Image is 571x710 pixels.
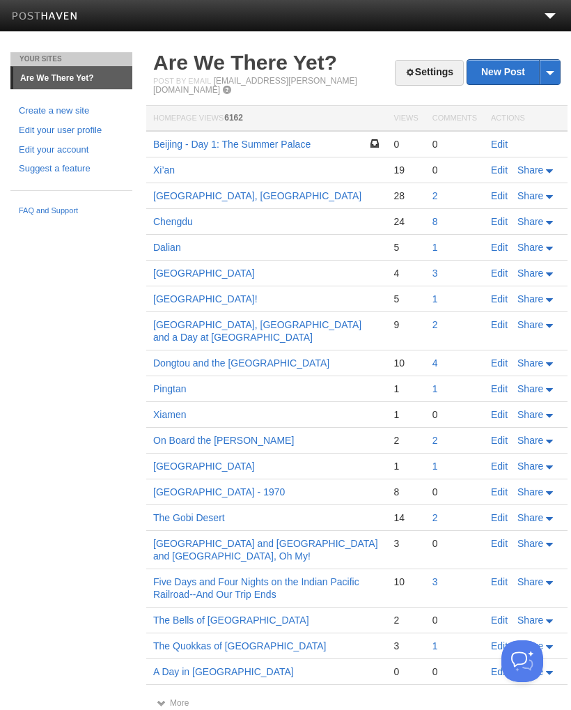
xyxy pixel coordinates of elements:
a: 8 [432,216,438,227]
div: 24 [393,215,418,228]
a: Edit [491,164,508,176]
div: 4 [393,267,418,279]
a: [EMAIL_ADDRESS][PERSON_NAME][DOMAIN_NAME] [153,76,357,95]
a: Edit [491,538,508,549]
a: More [157,698,189,708]
a: Edit [491,383,508,394]
span: Share [517,319,543,330]
a: Edit [491,461,508,472]
div: 19 [393,164,418,176]
a: 4 [432,357,438,369]
div: 0 [432,486,477,498]
iframe: Help Scout Beacon - Open [501,640,543,682]
a: FAQ and Support [19,205,124,217]
a: The Bells of [GEOGRAPHIC_DATA] [153,615,309,626]
a: Edit [491,615,508,626]
div: 0 [393,665,418,678]
span: Share [517,461,543,472]
a: [GEOGRAPHIC_DATA], [GEOGRAPHIC_DATA] [153,190,361,201]
div: 1 [393,460,418,472]
a: Edit [491,640,508,651]
span: Share [517,615,543,626]
div: 28 [393,190,418,202]
a: On Board the [PERSON_NAME] [153,435,294,446]
div: 14 [393,511,418,524]
a: Edit [491,242,508,253]
div: 0 [432,537,477,550]
div: 3 [393,640,418,652]
a: [GEOGRAPHIC_DATA] - 1970 [153,486,285,497]
th: Views [386,106,425,132]
div: 9 [393,318,418,331]
span: Share [517,357,543,369]
a: [GEOGRAPHIC_DATA] [153,461,255,472]
a: Edit [491,435,508,446]
div: 1 [393,408,418,421]
a: Edit [491,409,508,420]
a: Are We There Yet? [153,51,337,74]
span: Share [517,512,543,523]
span: Share [517,409,543,420]
a: Dalian [153,242,181,253]
a: 1 [432,293,438,304]
div: 10 [393,576,418,588]
a: Edit [491,216,508,227]
a: 1 [432,383,438,394]
div: 3 [393,537,418,550]
a: Edit your user profile [19,123,124,138]
span: Share [517,576,543,587]
a: Pingtan [153,383,186,394]
a: Xi’an [153,164,175,176]
a: Xiamen [153,409,186,420]
a: Edit [491,666,508,677]
div: 1 [393,383,418,395]
span: Share [517,164,543,176]
a: Suggest a feature [19,162,124,176]
th: Actions [484,106,568,132]
a: Settings [395,60,464,86]
a: 2 [432,435,438,446]
a: Edit [491,319,508,330]
span: Share [517,486,543,497]
a: 2 [432,319,438,330]
img: Posthaven-bar [12,12,78,22]
div: 2 [393,434,418,447]
div: 0 [432,138,477,151]
div: 5 [393,241,418,254]
a: The Quokkas of [GEOGRAPHIC_DATA] [153,640,326,651]
a: [GEOGRAPHIC_DATA] and [GEOGRAPHIC_DATA] and [GEOGRAPHIC_DATA], Oh My! [153,538,378,562]
div: 5 [393,293,418,305]
a: 2 [432,512,438,523]
span: Share [517,293,543,304]
a: [GEOGRAPHIC_DATA]! [153,293,258,304]
span: Share [517,268,543,279]
a: 1 [432,242,438,253]
span: Share [517,435,543,446]
span: Share [517,216,543,227]
div: 2 [393,614,418,626]
div: 8 [393,486,418,498]
a: Edit [491,357,508,369]
span: Post by Email [153,77,211,85]
a: Edit [491,486,508,497]
th: Homepage Views [146,106,386,132]
a: 2 [432,190,438,201]
a: The Gobi Desert [153,512,225,523]
div: 10 [393,357,418,369]
a: Edit your account [19,143,124,157]
a: 1 [432,461,438,472]
span: 6162 [224,113,243,123]
a: [GEOGRAPHIC_DATA], [GEOGRAPHIC_DATA] and a Day at [GEOGRAPHIC_DATA] [153,319,361,343]
a: Edit [491,293,508,304]
a: Edit [491,512,508,523]
a: [GEOGRAPHIC_DATA] [153,268,255,279]
a: Edit [491,268,508,279]
a: Chengdu [153,216,193,227]
a: New Post [467,60,560,84]
div: 0 [432,164,477,176]
a: Edit [491,190,508,201]
div: 0 [432,665,477,678]
a: 3 [432,576,438,587]
a: Edit [491,139,508,150]
th: Comments [425,106,484,132]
